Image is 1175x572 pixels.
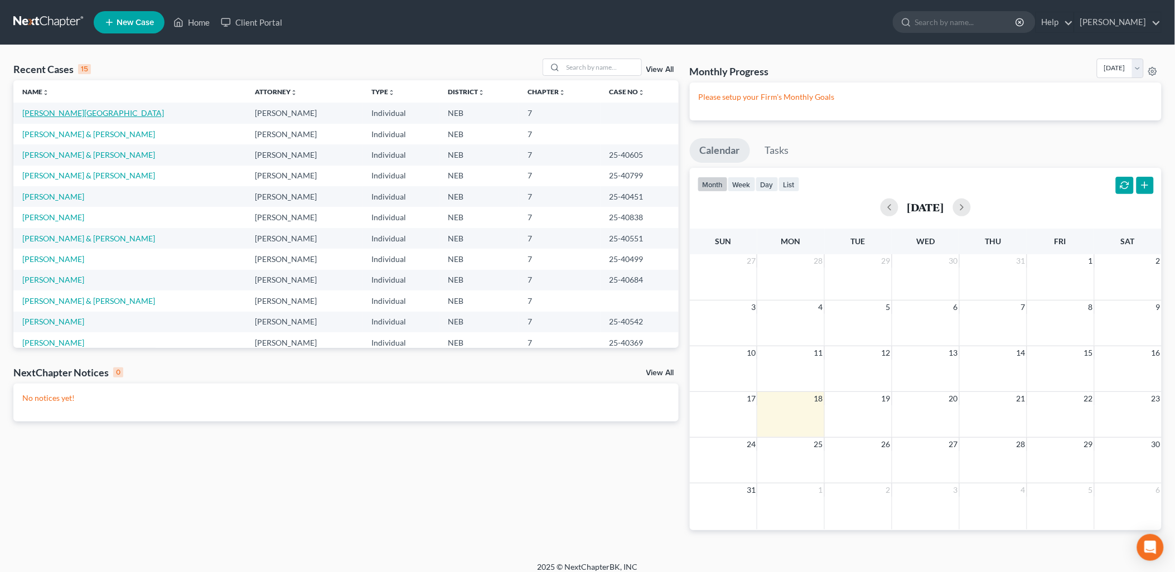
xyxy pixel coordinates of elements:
[22,338,84,347] a: [PERSON_NAME]
[448,88,485,96] a: Districtunfold_more
[698,177,728,192] button: month
[439,312,519,332] td: NEB
[439,228,519,249] td: NEB
[1020,300,1027,314] span: 7
[756,177,779,192] button: day
[601,332,679,353] td: 25-40369
[601,207,679,227] td: 25-40838
[246,290,363,311] td: [PERSON_NAME]
[22,88,49,96] a: Nameunfold_more
[559,89,566,96] i: unfold_more
[246,249,363,269] td: [PERSON_NAME]
[1036,12,1074,32] a: Help
[948,438,959,451] span: 27
[1137,534,1164,561] div: Open Intercom Messenger
[948,392,959,405] span: 20
[755,138,799,163] a: Tasks
[746,254,757,268] span: 27
[519,144,601,165] td: 7
[948,346,959,360] span: 13
[519,312,601,332] td: 7
[22,317,84,326] a: [PERSON_NAME]
[113,367,123,377] div: 0
[246,144,363,165] td: [PERSON_NAME]
[601,166,679,186] td: 25-40799
[746,483,757,497] span: 31
[168,12,215,32] a: Home
[1083,438,1094,451] span: 29
[439,207,519,227] td: NEB
[728,177,756,192] button: week
[1155,254,1162,268] span: 2
[362,207,439,227] td: Individual
[22,392,670,404] p: No notices yet!
[885,300,892,314] span: 5
[881,346,892,360] span: 12
[478,89,485,96] i: unfold_more
[881,438,892,451] span: 26
[746,346,757,360] span: 10
[439,103,519,123] td: NEB
[813,254,824,268] span: 28
[746,438,757,451] span: 24
[528,88,566,96] a: Chapterunfold_more
[690,138,750,163] a: Calendar
[813,392,824,405] span: 18
[1150,346,1162,360] span: 16
[42,89,49,96] i: unfold_more
[519,290,601,311] td: 7
[362,186,439,207] td: Individual
[1020,483,1027,497] span: 4
[519,103,601,123] td: 7
[813,346,824,360] span: 11
[1087,254,1094,268] span: 1
[246,207,363,227] td: [PERSON_NAME]
[1016,438,1027,451] span: 28
[948,254,959,268] span: 30
[519,249,601,269] td: 7
[601,312,679,332] td: 25-40542
[362,290,439,311] td: Individual
[362,312,439,332] td: Individual
[439,249,519,269] td: NEB
[22,275,84,284] a: [PERSON_NAME]
[881,254,892,268] span: 29
[639,89,645,96] i: unfold_more
[439,290,519,311] td: NEB
[916,236,935,246] span: Wed
[601,270,679,290] td: 25-40684
[13,366,123,379] div: NextChapter Notices
[1150,392,1162,405] span: 23
[1087,483,1094,497] span: 5
[881,392,892,405] span: 19
[22,254,84,264] a: [PERSON_NAME]
[246,270,363,290] td: [PERSON_NAME]
[1016,254,1027,268] span: 31
[915,12,1017,32] input: Search by name...
[362,270,439,290] td: Individual
[291,89,298,96] i: unfold_more
[362,166,439,186] td: Individual
[439,144,519,165] td: NEB
[439,186,519,207] td: NEB
[371,88,395,96] a: Typeunfold_more
[519,207,601,227] td: 7
[779,177,800,192] button: list
[22,192,84,201] a: [PERSON_NAME]
[690,65,769,78] h3: Monthly Progress
[750,300,757,314] span: 3
[439,270,519,290] td: NEB
[246,124,363,144] td: [PERSON_NAME]
[1155,483,1162,497] span: 6
[246,186,363,207] td: [PERSON_NAME]
[563,59,641,75] input: Search by name...
[519,186,601,207] td: 7
[13,62,91,76] div: Recent Cases
[22,212,84,222] a: [PERSON_NAME]
[519,124,601,144] td: 7
[952,300,959,314] span: 6
[362,228,439,249] td: Individual
[813,438,824,451] span: 25
[1083,346,1094,360] span: 15
[1055,236,1066,246] span: Fri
